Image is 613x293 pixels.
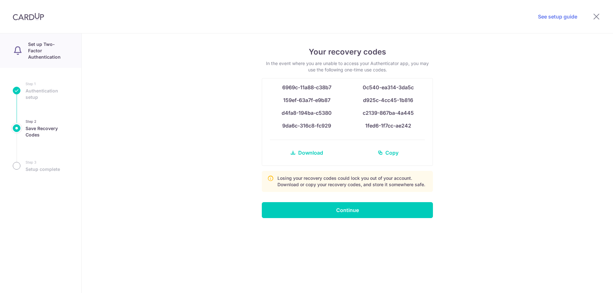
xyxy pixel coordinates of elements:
[283,97,330,103] span: 159ef-63a7f-e9b87
[270,145,344,160] a: Download
[282,110,332,116] span: d4fa8-194ba-c5380
[26,118,69,125] small: Step 2
[26,81,69,87] small: Step 1
[26,88,69,100] span: Authentication setup
[282,122,331,129] span: 9da6c-316c8-fc929
[26,125,69,138] span: Save Recovery Codes
[26,166,60,172] span: Setup complete
[298,149,323,157] span: Download
[363,84,414,91] span: 0c540-ea314-3da5c
[262,60,433,73] p: In the event where you are unable to access your Authenticator app, you may use the following one...
[262,202,433,218] input: Continue
[385,149,398,157] span: Copy
[365,122,411,129] span: 1fed6-1f7cc-ae242
[572,274,607,290] iframe: Opens a widget where you can find more information
[28,41,69,60] p: Set up Two-Factor Authentication
[262,46,433,58] h4: Your recovery codes
[277,175,428,188] p: Losing your recovery codes could lock you out of your account. Download or copy your recovery cod...
[363,97,413,103] span: d925c-4cc45-1b816
[282,84,331,91] span: 6969c-11a88-c38b7
[26,159,60,165] small: Step 3
[538,13,577,20] a: See setup guide
[13,13,44,20] img: CardUp
[351,145,425,160] a: Copy
[363,110,414,116] span: c2139-867ba-4a445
